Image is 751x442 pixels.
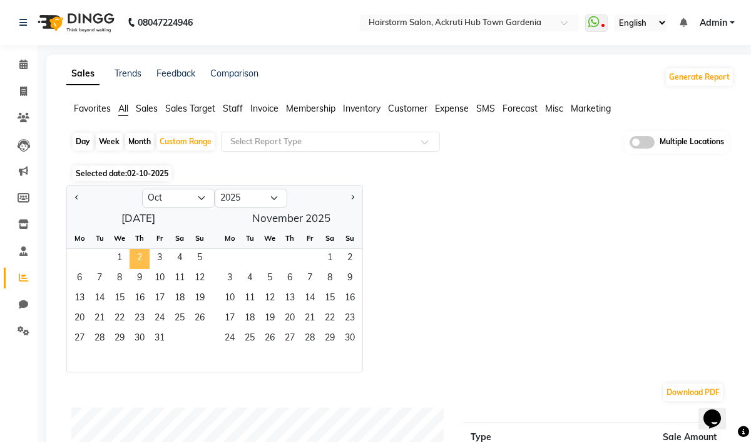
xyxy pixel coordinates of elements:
[130,309,150,329] div: Thursday, October 23, 2025
[125,133,154,150] div: Month
[150,309,170,329] div: Friday, October 24, 2025
[698,392,738,429] iframe: chat widget
[320,289,340,309] div: Saturday, November 15, 2025
[150,269,170,289] span: 10
[130,269,150,289] div: Thursday, October 9, 2025
[190,269,210,289] span: 12
[110,269,130,289] span: 8
[220,329,240,349] span: 24
[156,133,215,150] div: Custom Range
[286,103,335,114] span: Membership
[89,269,110,289] span: 7
[89,228,110,248] div: Tu
[260,269,280,289] div: Wednesday, November 5, 2025
[260,289,280,309] span: 12
[170,309,190,329] div: Saturday, October 25, 2025
[190,249,210,269] div: Sunday, October 5, 2025
[280,329,300,349] span: 27
[260,228,280,248] div: We
[190,289,210,309] div: Sunday, October 19, 2025
[110,228,130,248] div: We
[69,289,89,309] div: Monday, October 13, 2025
[280,269,300,289] span: 6
[320,249,340,269] span: 1
[545,103,563,114] span: Misc
[156,68,195,79] a: Feedback
[300,269,320,289] div: Friday, November 7, 2025
[240,309,260,329] span: 18
[280,269,300,289] div: Thursday, November 6, 2025
[280,289,300,309] div: Thursday, November 13, 2025
[250,103,278,114] span: Invoice
[110,309,130,329] span: 22
[240,309,260,329] div: Tuesday, November 18, 2025
[89,289,110,309] div: Tuesday, October 14, 2025
[130,329,150,349] div: Thursday, October 30, 2025
[32,5,118,40] img: logo
[130,289,150,309] span: 16
[190,289,210,309] span: 19
[190,228,210,248] div: Su
[220,309,240,329] div: Monday, November 17, 2025
[340,289,360,309] div: Sunday, November 16, 2025
[388,103,427,114] span: Customer
[280,289,300,309] span: 13
[110,289,130,309] span: 15
[340,329,360,349] div: Sunday, November 30, 2025
[476,103,495,114] span: SMS
[73,133,93,150] div: Day
[150,289,170,309] span: 17
[69,269,89,289] span: 6
[220,269,240,289] span: 3
[666,68,733,86] button: Generate Report
[260,289,280,309] div: Wednesday, November 12, 2025
[89,309,110,329] div: Tuesday, October 21, 2025
[96,133,123,150] div: Week
[340,289,360,309] span: 16
[110,329,130,349] span: 29
[110,249,130,269] span: 1
[340,228,360,248] div: Su
[320,329,340,349] div: Saturday, November 29, 2025
[136,103,158,114] span: Sales
[320,309,340,329] span: 22
[190,269,210,289] div: Sunday, October 12, 2025
[260,269,280,289] span: 5
[300,289,320,309] span: 14
[660,136,724,149] span: Multiple Locations
[110,269,130,289] div: Wednesday, October 8, 2025
[240,269,260,289] div: Tuesday, November 4, 2025
[150,228,170,248] div: Fr
[130,329,150,349] span: 30
[320,309,340,329] div: Saturday, November 22, 2025
[110,329,130,349] div: Wednesday, October 29, 2025
[165,103,215,114] span: Sales Target
[220,289,240,309] div: Monday, November 10, 2025
[130,309,150,329] span: 23
[343,103,381,114] span: Inventory
[115,68,141,79] a: Trends
[190,249,210,269] span: 5
[260,309,280,329] div: Wednesday, November 19, 2025
[66,63,100,85] a: Sales
[190,309,210,329] span: 26
[150,309,170,329] span: 24
[700,16,727,29] span: Admin
[69,228,89,248] div: Mo
[110,249,130,269] div: Wednesday, October 1, 2025
[240,269,260,289] span: 4
[130,249,150,269] div: Thursday, October 2, 2025
[340,309,360,329] div: Sunday, November 23, 2025
[74,103,111,114] span: Favorites
[89,329,110,349] span: 28
[142,189,215,208] select: Select month
[260,309,280,329] span: 19
[223,103,243,114] span: Staff
[150,269,170,289] div: Friday, October 10, 2025
[320,329,340,349] span: 29
[89,309,110,329] span: 21
[210,68,258,79] a: Comparison
[503,103,538,114] span: Forecast
[127,169,168,178] span: 02-10-2025
[340,269,360,289] span: 9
